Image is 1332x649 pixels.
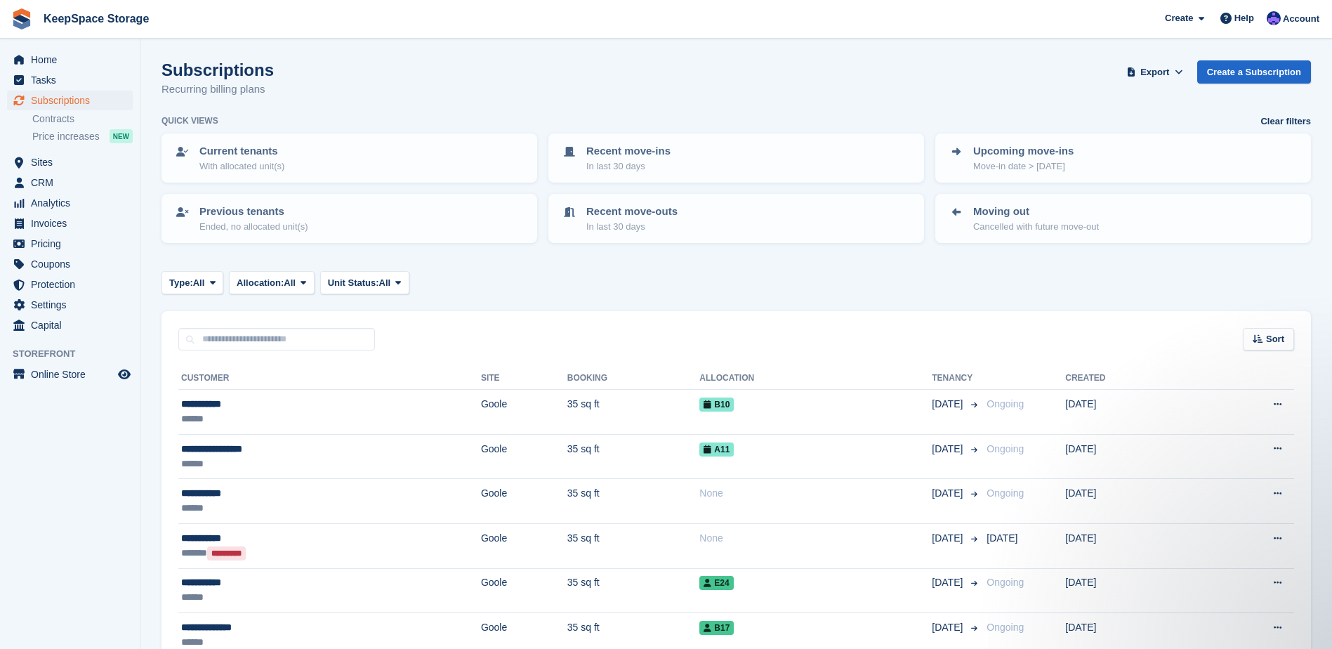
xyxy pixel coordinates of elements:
span: Ongoing [987,398,1024,409]
td: 35 sq ft [567,479,700,524]
button: Allocation: All [229,271,315,294]
p: Recent move-outs [586,204,678,220]
td: [DATE] [1065,434,1197,479]
span: [DATE] [987,532,1017,544]
button: Export [1124,60,1186,84]
td: Goole [481,434,567,479]
span: Invoices [31,214,115,233]
span: Ongoing [987,577,1024,588]
span: B17 [699,621,734,635]
td: 35 sq ft [567,434,700,479]
a: Upcoming move-ins Move-in date > [DATE] [937,135,1310,181]
a: KeepSpace Storage [38,7,154,30]
div: None [699,486,932,501]
td: Goole [481,568,567,613]
td: [DATE] [1065,479,1197,524]
span: Online Store [31,365,115,384]
a: menu [7,234,133,254]
th: Site [481,367,567,390]
span: [DATE] [932,442,965,457]
div: None [699,531,932,546]
img: stora-icon-8386f47178a22dfd0bd8f6a31ec36ba5ce8667c1dd55bd0f319d3a0aa187defe.svg [11,8,32,29]
p: Recent move-ins [586,143,671,159]
th: Customer [178,367,481,390]
span: Create [1165,11,1193,25]
th: Created [1065,367,1197,390]
p: Move-in date > [DATE] [973,159,1074,173]
span: Allocation: [237,276,284,290]
span: Price increases [32,130,100,143]
span: [DATE] [932,620,965,635]
span: Unit Status: [328,276,379,290]
a: menu [7,193,133,213]
span: All [193,276,205,290]
p: Ended, no allocated unit(s) [199,220,308,234]
span: Ongoing [987,487,1024,499]
a: menu [7,295,133,315]
span: Ongoing [987,622,1024,633]
td: Goole [481,390,567,435]
span: [DATE] [932,397,965,412]
span: Coupons [31,254,115,274]
a: Contracts [32,112,133,126]
span: Ongoing [987,443,1024,454]
span: B10 [699,398,734,412]
span: [DATE] [932,575,965,590]
p: Moving out [973,204,1099,220]
a: Moving out Cancelled with future move-out [937,195,1310,242]
span: Help [1234,11,1254,25]
a: menu [7,50,133,70]
p: With allocated unit(s) [199,159,284,173]
span: All [379,276,391,290]
span: Pricing [31,234,115,254]
span: All [284,276,296,290]
p: Current tenants [199,143,284,159]
a: menu [7,91,133,110]
td: 35 sq ft [567,523,700,568]
span: Account [1283,12,1319,26]
a: Preview store [116,366,133,383]
span: E24 [699,576,733,590]
a: menu [7,70,133,90]
a: Recent move-outs In last 30 days [550,195,923,242]
td: [DATE] [1065,523,1197,568]
span: Analytics [31,193,115,213]
p: Cancelled with future move-out [973,220,1099,234]
span: [DATE] [932,531,965,546]
p: Previous tenants [199,204,308,220]
a: menu [7,315,133,335]
span: Capital [31,315,115,335]
span: Settings [31,295,115,315]
a: menu [7,173,133,192]
td: 35 sq ft [567,390,700,435]
a: menu [7,275,133,294]
p: Upcoming move-ins [973,143,1074,159]
a: menu [7,214,133,233]
a: Create a Subscription [1197,60,1311,84]
a: Previous tenants Ended, no allocated unit(s) [163,195,536,242]
a: Current tenants With allocated unit(s) [163,135,536,181]
span: Storefront [13,347,140,361]
span: Subscriptions [31,91,115,110]
span: Export [1140,65,1169,79]
span: A11 [699,442,734,457]
a: menu [7,365,133,384]
a: Price increases NEW [32,129,133,144]
span: Home [31,50,115,70]
th: Booking [567,367,700,390]
p: Recurring billing plans [161,81,274,98]
span: Type: [169,276,193,290]
span: [DATE] [932,486,965,501]
a: Recent move-ins In last 30 days [550,135,923,181]
a: Clear filters [1260,114,1311,129]
span: Sort [1266,332,1284,346]
a: menu [7,254,133,274]
h1: Subscriptions [161,60,274,79]
span: Protection [31,275,115,294]
th: Tenancy [932,367,981,390]
td: [DATE] [1065,390,1197,435]
div: NEW [110,129,133,143]
td: Goole [481,479,567,524]
span: Sites [31,152,115,172]
th: Allocation [699,367,932,390]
